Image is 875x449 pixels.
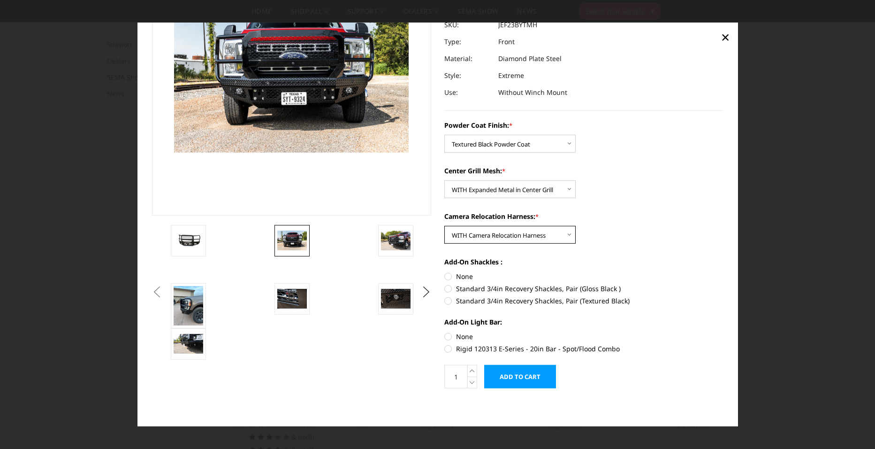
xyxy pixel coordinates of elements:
[381,289,411,309] img: 2023-2025 Ford F250-350 - FT Series - Extreme Front Bumper
[828,404,875,449] iframe: Chat Widget
[150,285,164,299] button: Previous
[444,257,723,267] label: Add-On Shackles :
[444,296,723,306] label: Standard 3/4in Recovery Shackles, Pair (Textured Black)
[498,33,515,50] dd: Front
[718,29,733,44] a: Close
[444,16,491,33] dt: SKU:
[419,285,433,299] button: Next
[721,26,730,46] span: ×
[381,231,411,250] img: 2023-2025 Ford F250-350 - FT Series - Extreme Front Bumper
[498,84,567,101] dd: Without Winch Mount
[444,284,723,294] label: Standard 3/4in Recovery Shackles, Pair (Gloss Black )
[444,332,723,341] label: None
[277,289,307,309] img: 2023-2025 Ford F250-350 - FT Series - Extreme Front Bumper
[444,120,723,130] label: Powder Coat Finish:
[444,344,723,354] label: Rigid 120313 E-Series - 20in Bar - Spot/Flood Combo
[174,233,203,247] img: 2023-2025 Ford F250-350 - FT Series - Extreme Front Bumper
[444,211,723,221] label: Camera Relocation Harness:
[498,67,524,84] dd: Extreme
[174,286,203,325] img: 2023-2025 Ford F250-350 - FT Series - Extreme Front Bumper
[498,50,562,67] dd: Diamond Plate Steel
[444,271,723,281] label: None
[444,33,491,50] dt: Type:
[444,50,491,67] dt: Material:
[444,67,491,84] dt: Style:
[484,365,556,388] input: Add to Cart
[277,231,307,250] img: 2023-2025 Ford F250-350 - FT Series - Extreme Front Bumper
[444,84,491,101] dt: Use:
[498,16,537,33] dd: JEF23BYTMH
[174,334,203,354] img: 2023-2025 Ford F250-350 - FT Series - Extreme Front Bumper
[444,317,723,327] label: Add-On Light Bar:
[444,166,723,176] label: Center Grill Mesh:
